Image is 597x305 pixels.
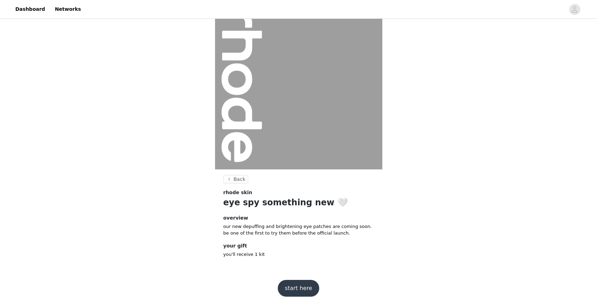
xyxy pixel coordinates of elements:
[571,4,578,15] div: avatar
[51,1,85,17] a: Networks
[223,251,374,258] p: you'll receive 1 kit
[223,189,252,196] span: rhode skin
[223,196,374,209] h1: eye spy something new 🤍
[223,242,374,250] h4: your gift
[223,214,374,222] h4: overview
[223,223,374,237] p: our new depuffing and brightening eye patches are coming soon. be one of the first to try them be...
[215,2,382,169] img: campaign image
[11,1,49,17] a: Dashboard
[223,175,248,183] button: Back
[278,280,319,297] button: start here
